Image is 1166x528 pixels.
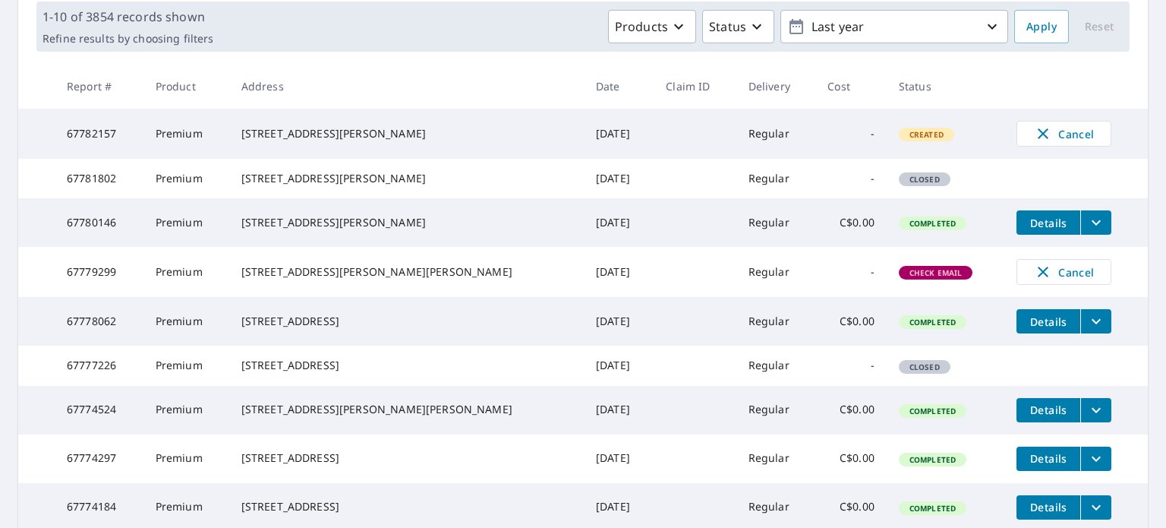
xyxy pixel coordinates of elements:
[1026,403,1071,417] span: Details
[736,198,816,247] td: Regular
[584,159,654,198] td: [DATE]
[584,386,654,435] td: [DATE]
[43,32,213,46] p: Refine results by choosing filters
[736,386,816,435] td: Regular
[1016,210,1080,235] button: detailsBtn-67780146
[900,503,965,514] span: Completed
[584,198,654,247] td: [DATE]
[900,406,965,416] span: Completed
[815,109,887,159] td: -
[900,218,965,229] span: Completed
[887,64,1005,109] th: Status
[815,346,887,385] td: -
[815,247,887,297] td: -
[143,159,229,198] td: Premium
[1080,398,1111,422] button: filesDropdownBtn-67774524
[241,126,572,141] div: [STREET_ADDRESS][PERSON_NAME]
[1080,495,1111,520] button: filesDropdownBtn-67774184
[584,109,654,159] td: [DATE]
[900,174,949,185] span: Closed
[1032,125,1095,143] span: Cancel
[702,10,774,43] button: Status
[736,159,816,198] td: Regular
[1026,451,1071,466] span: Details
[241,358,572,373] div: [STREET_ADDRESS]
[615,17,668,36] p: Products
[900,317,965,327] span: Completed
[143,346,229,385] td: Premium
[241,171,572,186] div: [STREET_ADDRESS][PERSON_NAME]
[815,64,887,109] th: Cost
[1016,259,1111,285] button: Cancel
[1016,495,1080,520] button: detailsBtn-67774184
[654,64,736,109] th: Claim ID
[584,297,654,346] td: [DATE]
[55,435,143,483] td: 67774297
[143,64,229,109] th: Product
[143,435,229,483] td: Premium
[736,297,816,346] td: Regular
[1016,309,1080,334] button: detailsBtn-67778062
[584,64,654,109] th: Date
[241,215,572,230] div: [STREET_ADDRESS][PERSON_NAME]
[736,435,816,483] td: Regular
[241,451,572,466] div: [STREET_ADDRESS]
[1016,398,1080,422] button: detailsBtn-67774524
[55,159,143,198] td: 67781802
[815,198,887,247] td: C$0.00
[229,64,584,109] th: Address
[1080,309,1111,334] button: filesDropdownBtn-67778062
[815,435,887,483] td: C$0.00
[1026,500,1071,514] span: Details
[55,386,143,435] td: 67774524
[1080,447,1111,471] button: filesDropdownBtn-67774297
[584,435,654,483] td: [DATE]
[1032,263,1095,281] span: Cancel
[241,264,572,280] div: [STREET_ADDRESS][PERSON_NAME][PERSON_NAME]
[1026,216,1071,230] span: Details
[1026,315,1071,329] span: Details
[55,109,143,159] td: 67782157
[815,386,887,435] td: C$0.00
[900,362,949,372] span: Closed
[143,247,229,297] td: Premium
[1016,121,1111,147] button: Cancel
[55,346,143,385] td: 67777226
[608,10,696,43] button: Products
[736,109,816,159] td: Regular
[55,198,143,247] td: 67780146
[241,499,572,514] div: [STREET_ADDRESS]
[1026,17,1057,36] span: Apply
[43,8,213,26] p: 1-10 of 3854 records shown
[143,198,229,247] td: Premium
[815,159,887,198] td: -
[709,17,746,36] p: Status
[584,247,654,297] td: [DATE]
[143,297,229,346] td: Premium
[1080,210,1111,235] button: filesDropdownBtn-67780146
[1014,10,1069,43] button: Apply
[1016,447,1080,471] button: detailsBtn-67774297
[900,454,965,465] span: Completed
[805,14,983,40] p: Last year
[143,109,229,159] td: Premium
[241,402,572,417] div: [STREET_ADDRESS][PERSON_NAME][PERSON_NAME]
[900,129,953,140] span: Created
[55,247,143,297] td: 67779299
[55,64,143,109] th: Report #
[736,346,816,385] td: Regular
[780,10,1008,43] button: Last year
[55,297,143,346] td: 67778062
[241,314,572,329] div: [STREET_ADDRESS]
[815,297,887,346] td: C$0.00
[584,346,654,385] td: [DATE]
[900,267,972,278] span: Check Email
[736,247,816,297] td: Regular
[143,386,229,435] td: Premium
[736,64,816,109] th: Delivery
